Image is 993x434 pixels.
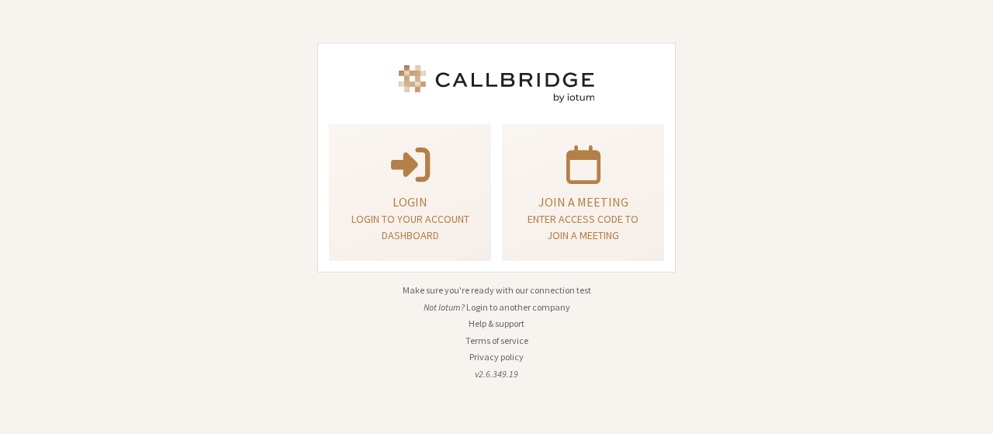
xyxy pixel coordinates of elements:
[348,211,472,244] p: Login to your account dashboard
[317,367,676,381] li: v2.6.349.19
[317,300,676,314] li: Not Iotum?
[466,300,570,314] button: Login to another company
[469,351,524,363] a: Privacy policy
[403,284,591,296] a: Make sure you're ready with our connection test
[329,124,491,262] button: LoginLogin to your account dashboard
[348,193,472,211] p: Login
[521,193,645,211] p: Join a meeting
[469,318,524,329] a: Help & support
[502,124,664,262] a: Join a meetingEnter access code to join a meeting
[465,335,528,346] a: Terms of service
[396,65,597,102] img: Iotum
[521,211,645,244] p: Enter access code to join a meeting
